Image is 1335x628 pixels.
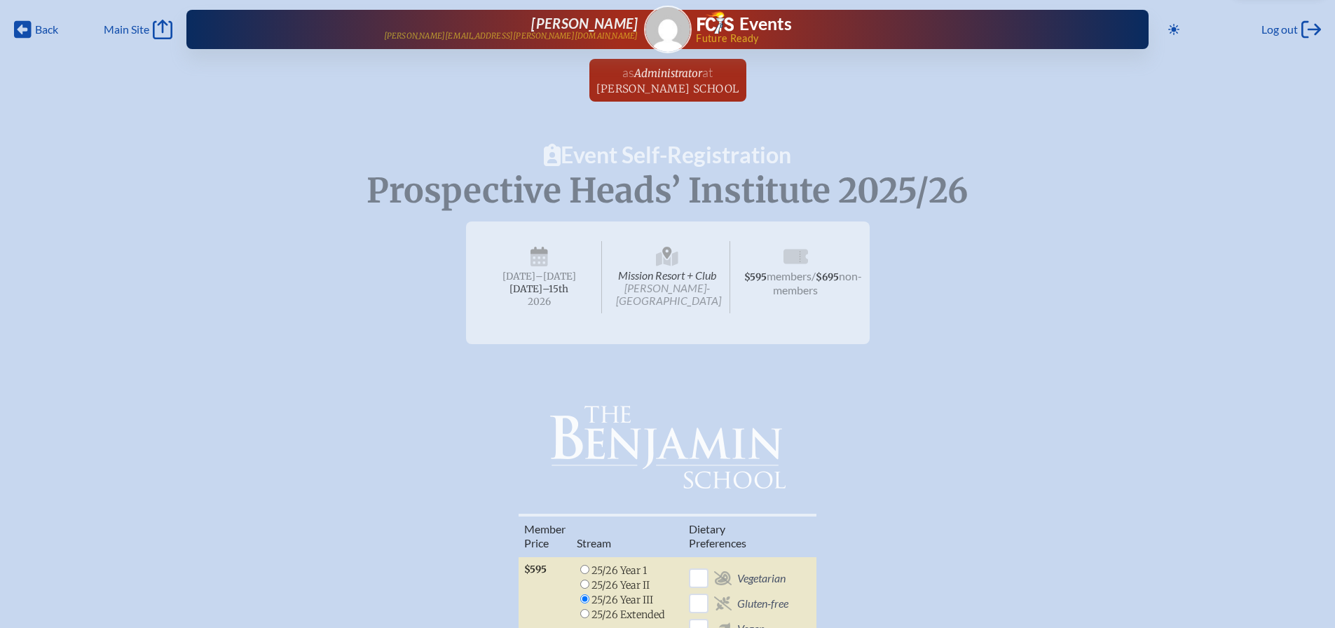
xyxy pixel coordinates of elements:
span: –[DATE] [535,271,576,282]
span: / [812,269,816,282]
img: Florida Council of Independent Schools [697,11,734,34]
span: [DATE] [502,271,535,282]
span: at [702,64,713,80]
span: Administrator [634,67,702,80]
a: Gravatar [644,6,692,53]
span: Vegetarian [737,571,786,585]
span: $695 [816,271,839,283]
div: FCIS Events — Future ready [697,11,1104,43]
span: Gluten-free [737,596,788,610]
th: Memb [519,515,571,557]
li: 25/26 Year III [577,592,665,607]
p: [PERSON_NAME][EMAIL_ADDRESS][PERSON_NAME][DOMAIN_NAME] [384,32,638,41]
img: Benjamin School [550,406,786,489]
span: er [556,522,566,535]
span: members [767,269,812,282]
span: $595 [524,564,547,575]
span: $595 [744,271,767,283]
span: 2026 [488,296,591,307]
a: [PERSON_NAME][PERSON_NAME][EMAIL_ADDRESS][PERSON_NAME][DOMAIN_NAME] [231,15,638,43]
span: Back [35,22,58,36]
span: ary Preferences [689,522,746,549]
li: 25/26 Year II [577,578,665,592]
span: [PERSON_NAME] School [596,82,739,95]
span: Future Ready [696,34,1103,43]
span: Price [524,536,549,549]
a: Main Site [104,20,172,39]
a: FCIS LogoEvents [697,11,792,36]
span: non-members [773,269,862,296]
span: Log out [1261,22,1298,36]
th: Stream [571,515,683,557]
h1: Events [739,15,792,33]
li: 25/26 Extended [577,607,665,622]
span: Mission Resort + Club [605,241,730,313]
th: Diet [683,515,794,557]
a: asAdministratorat[PERSON_NAME] School [591,59,745,102]
li: 25/26 Year 1 [577,563,665,578]
span: [PERSON_NAME]-[GEOGRAPHIC_DATA] [616,281,721,307]
img: Gravatar [645,7,690,52]
p: Prospective Heads’ Institute 2025/26 [298,172,1038,210]
span: [PERSON_NAME] [531,15,638,32]
span: Main Site [104,22,149,36]
span: as [622,64,634,80]
span: [DATE]–⁠15th [509,283,568,295]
